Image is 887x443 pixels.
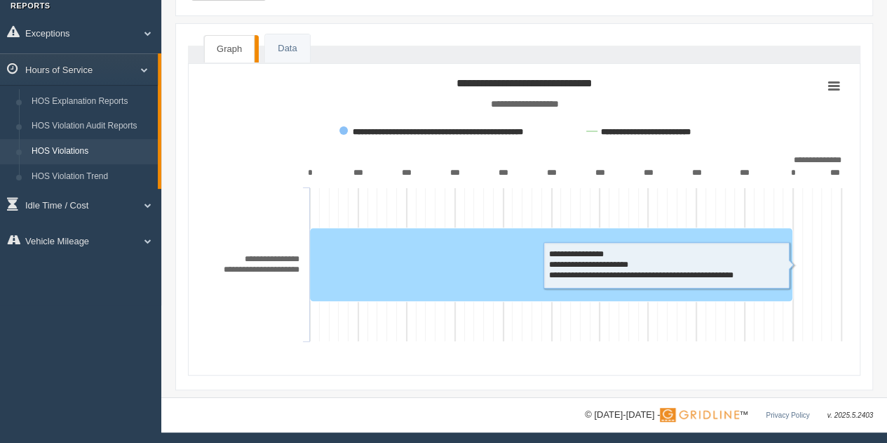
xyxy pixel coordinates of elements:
[25,89,158,114] a: HOS Explanation Reports
[660,408,739,422] img: Gridline
[585,408,873,423] div: © [DATE]-[DATE] - ™
[265,34,309,63] a: Data
[25,139,158,164] a: HOS Violations
[204,35,255,63] a: Graph
[827,411,873,419] span: v. 2025.5.2403
[25,164,158,190] a: HOS Violation Trend
[766,411,809,419] a: Privacy Policy
[25,114,158,139] a: HOS Violation Audit Reports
